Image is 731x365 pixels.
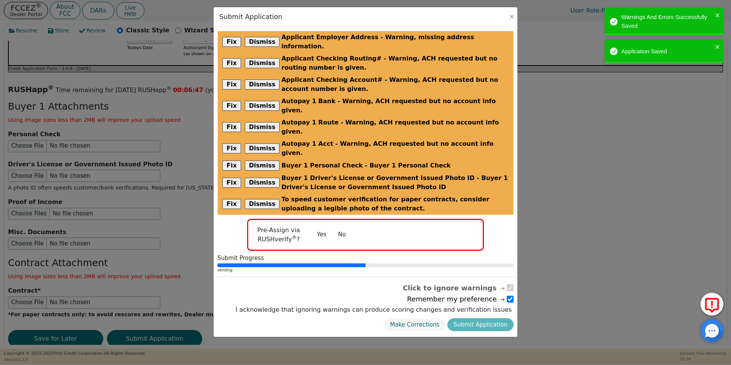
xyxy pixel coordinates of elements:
button: Dismiss [245,80,280,89]
button: Dismiss [245,58,280,68]
button: Make Corrections [384,318,446,332]
button: Fix [222,199,241,209]
button: Fix [222,101,241,111]
button: Fix [222,58,241,68]
button: Fix [222,161,241,171]
span: Applicant Checking Account# - Warning, ACH requested but no account number is given. [281,75,509,94]
button: Dismiss [245,101,280,111]
span: To speed customer verification for paper contracts, consider uploading a legible photo of the con... [281,195,509,213]
sup: ® [292,235,297,240]
button: Fix [222,122,241,132]
div: Application Saved [621,47,713,56]
button: Dismiss [245,161,280,171]
button: Fix [222,178,241,188]
div: sending [217,267,514,273]
span: Applicant Checking Routing# - Warning, ACH requested but no routing number is given. [281,54,509,72]
span: Click to ignore warnings [403,283,506,293]
span: Applicant Employer Address - Warning, missing address information. [281,33,509,51]
button: close [715,42,720,51]
button: Dismiss [245,37,280,47]
span: Autopay 1 Bank - Warning, ACH requested but no account info given. [281,97,509,115]
button: Fix [222,143,241,153]
div: Submit Progress [217,255,514,261]
button: close [715,11,720,19]
span: Autopay 1 Acct - Warning, ACH requested but no account info given. [281,139,509,158]
button: Close [508,13,516,21]
button: Dismiss [245,199,280,209]
button: Fix [222,80,241,89]
div: Warnings And Errors Successfully Saved [621,13,713,30]
button: Dismiss [245,178,280,188]
button: No [332,228,352,241]
button: Yes [311,228,332,241]
span: Remember my preference [407,294,506,304]
label: I acknowledge that ignoring warnings can produce scoring changes and verification issues [234,305,514,314]
button: Dismiss [245,122,280,132]
button: Report Error to FCC [701,293,723,316]
span: Buyer 1 Personal Check - Buyer 1 Personal Check [281,161,451,170]
button: Fix [222,37,241,47]
span: Buyer 1 Driver's License or Government Issued Photo ID - Buyer 1 Driver's License or Government I... [281,174,509,192]
span: Autopay 1 Route - Warning, ACH requested but no account info given. [281,118,509,136]
button: Dismiss [245,143,280,153]
h3: Submit Application [219,13,282,21]
span: Pre-Assign via RUSHverify ? [257,226,300,243]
